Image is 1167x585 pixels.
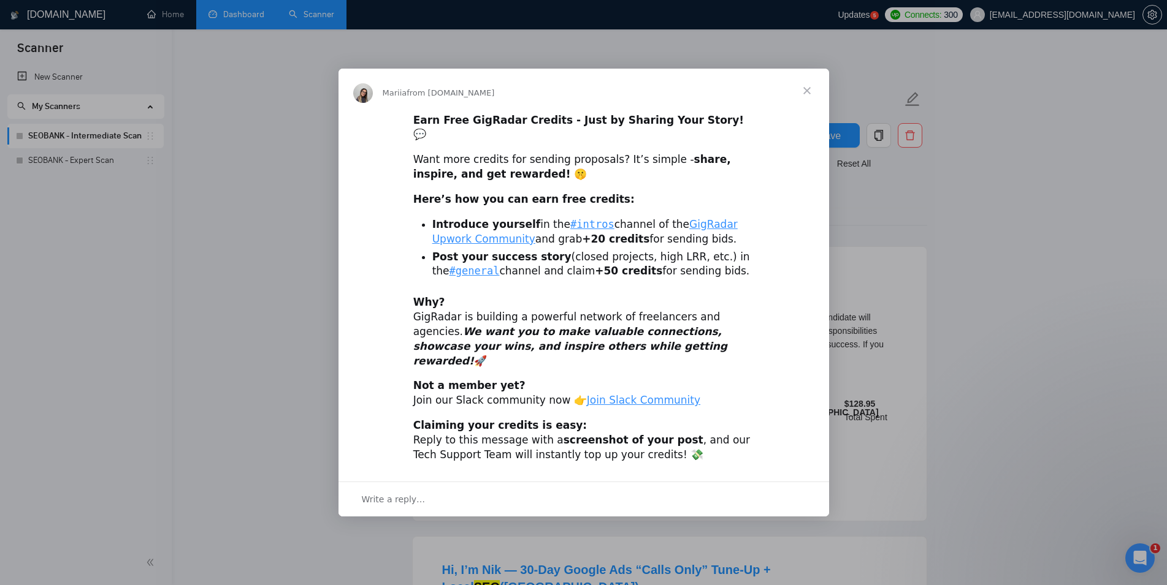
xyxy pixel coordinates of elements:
[413,418,754,462] div: Reply to this message with a , and our Tech Support Team will instantly top up your credits! 💸
[413,114,744,126] b: Earn Free GigRadar Credits - Just by Sharing Your Story!
[407,88,494,97] span: from [DOMAIN_NAME]
[413,113,754,143] div: 💬
[413,419,587,431] b: Claiming your credits is easy:
[413,193,635,205] b: Here’s how you can earn free credits:
[450,265,500,277] a: #general
[785,69,829,113] span: Close
[432,250,754,279] li: (closed projects, high LRR, etc.) in the channel and claim for sending bids.
[413,325,727,367] i: We want you to make valuable connections, showcase your wins, and inspire others while getting re...
[432,218,541,230] b: Introduce yourself
[582,233,649,245] b: +20 credits
[564,434,703,446] b: screenshot of your post
[413,379,526,391] b: Not a member yet?
[413,296,445,308] b: Why?
[383,88,407,97] span: Mariia
[362,491,426,507] span: Write a reply…
[339,481,829,516] div: Open conversation and reply
[413,153,754,182] div: Want more credits for sending proposals? It’s simple -
[432,217,754,247] li: in the channel of the and grab for sending bids.
[353,83,373,103] img: Profile image for Mariia
[413,379,754,408] div: Join our Slack community now 👉
[595,265,662,277] b: +50 credits
[570,218,614,230] a: #intros
[432,218,738,245] a: GigRadar Upwork Community
[432,251,572,263] b: Post your success story
[413,295,754,368] div: GigRadar is building a powerful network of freelancers and agencies. 🚀
[587,394,700,406] a: Join Slack Community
